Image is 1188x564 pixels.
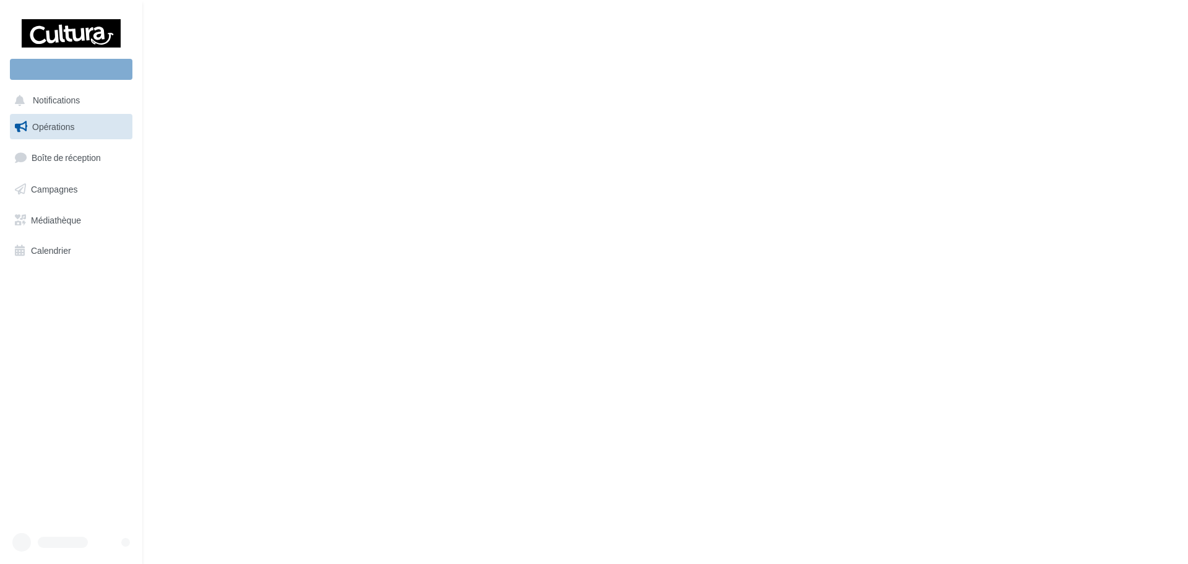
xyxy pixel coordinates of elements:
span: Calendrier [31,245,71,256]
span: Campagnes [31,184,78,194]
a: Campagnes [7,176,135,202]
a: Calendrier [7,238,135,264]
a: Médiathèque [7,207,135,233]
span: Médiathèque [31,214,81,225]
span: Boîte de réception [32,152,101,163]
a: Boîte de réception [7,144,135,171]
a: Opérations [7,114,135,140]
div: Nouvelle campagne [10,59,132,80]
span: Notifications [33,95,80,106]
span: Opérations [32,121,74,132]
